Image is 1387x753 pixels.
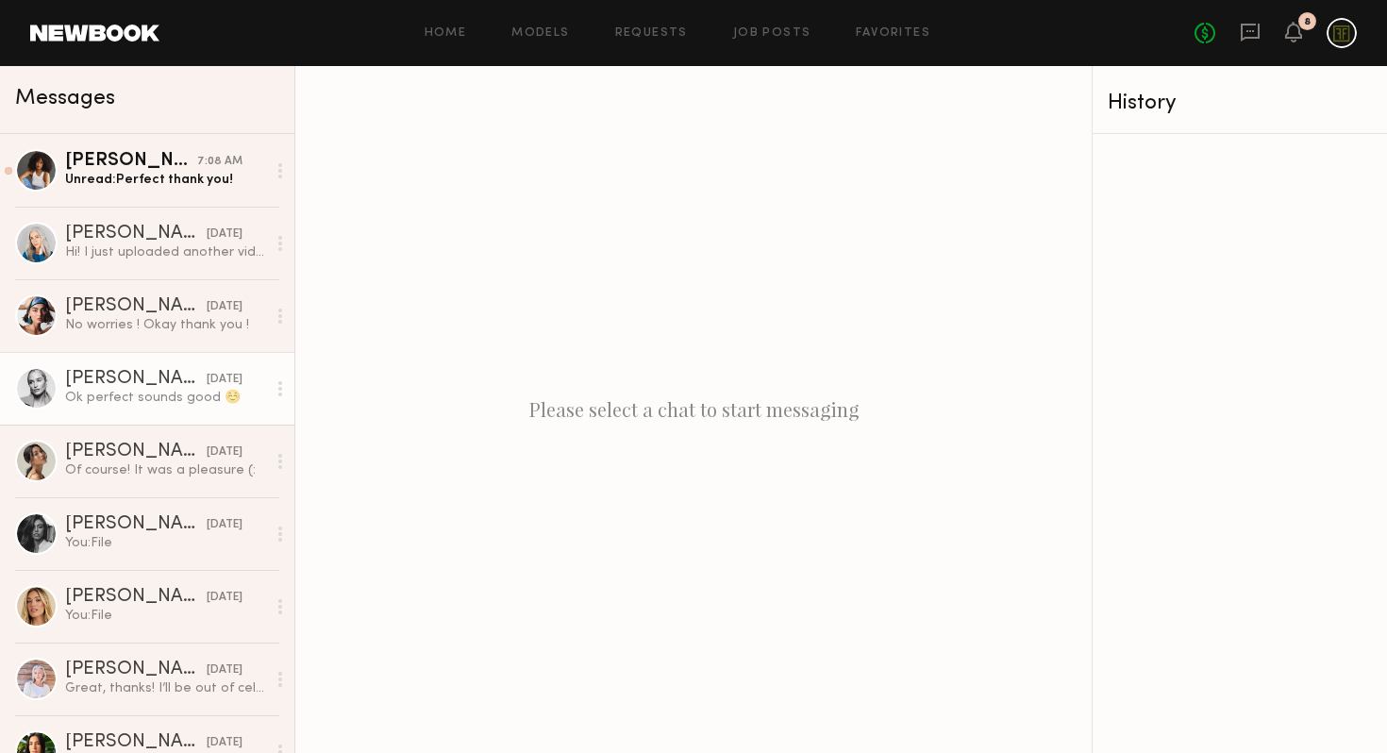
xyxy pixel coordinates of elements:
div: [DATE] [207,443,242,461]
div: 7:08 AM [197,153,242,171]
div: [PERSON_NAME] [65,661,207,679]
div: Ok perfect sounds good ☺️ [65,389,266,407]
a: Requests [615,27,688,40]
div: [DATE] [207,661,242,679]
div: [PERSON_NAME] [65,370,207,389]
div: [PERSON_NAME] [65,443,207,461]
div: [DATE] [207,298,242,316]
div: You: File [65,534,266,552]
div: You: File [65,607,266,625]
a: Favorites [856,27,930,40]
div: [DATE] [207,589,242,607]
a: Home [425,27,467,40]
div: [DATE] [207,516,242,534]
div: Of course! It was a pleasure (: [65,461,266,479]
div: Hi! I just uploaded another video that kinda ran through the whole thing in one. I hope that’s OK... [65,243,266,261]
div: Please select a chat to start messaging [295,66,1092,753]
div: [PERSON_NAME] [65,225,207,243]
div: [PERSON_NAME] [65,733,207,752]
div: [PERSON_NAME] [65,152,197,171]
div: History [1108,92,1372,114]
div: [DATE] [207,371,242,389]
a: Models [511,27,569,40]
div: [PERSON_NAME] [65,588,207,607]
div: [PERSON_NAME] [65,297,207,316]
div: No worries ! Okay thank you ! [65,316,266,334]
div: Great, thanks! I’ll be out of cell service here and there but will check messages whenever I have... [65,679,266,697]
a: Job Posts [733,27,811,40]
div: 8 [1304,17,1311,27]
div: [DATE] [207,734,242,752]
div: [PERSON_NAME] [65,515,207,534]
div: Unread: Perfect thank you! [65,171,266,189]
div: [DATE] [207,226,242,243]
span: Messages [15,88,115,109]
